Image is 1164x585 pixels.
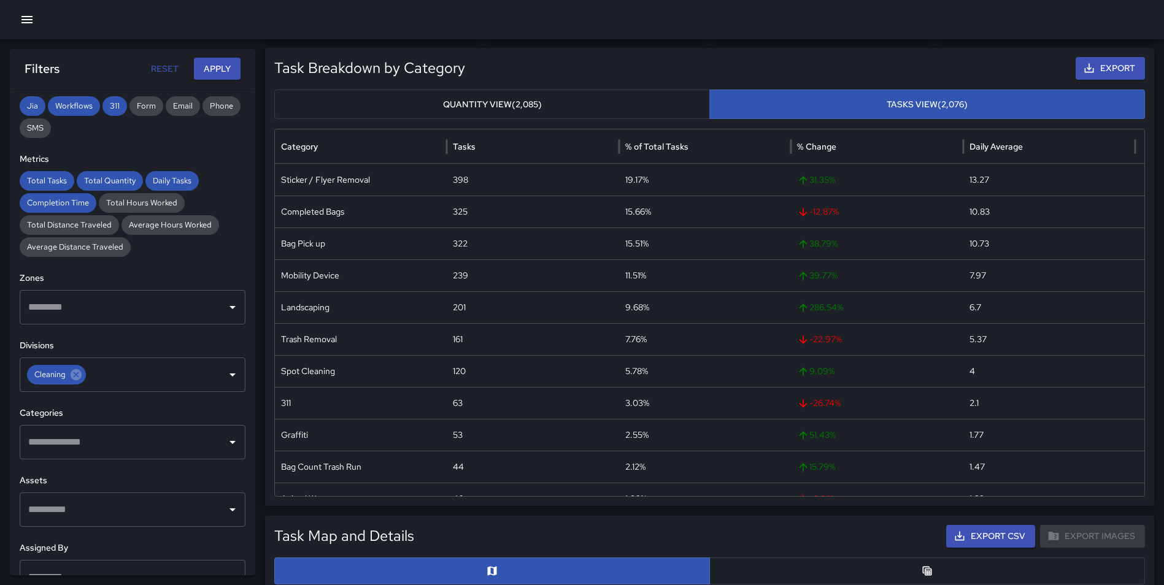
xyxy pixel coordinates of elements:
[274,58,926,78] h5: Task Breakdown by Category
[797,260,957,291] span: 39.77 %
[48,100,100,112] span: Workflows
[797,483,957,514] span: -6.98 %
[486,565,498,577] svg: Map
[447,451,619,483] div: 44
[963,387,1135,419] div: 2.1
[48,96,100,116] div: Workflows
[275,355,447,387] div: Spot Cleaning
[447,164,619,196] div: 398
[619,259,791,291] div: 11.51%
[20,215,119,235] div: Total Distance Traveled
[709,557,1145,584] button: Table
[619,164,791,196] div: 19.17%
[963,196,1135,227] div: 10.83
[275,227,447,259] div: Bag Pick up
[619,291,791,323] div: 9.68%
[447,227,619,259] div: 322
[447,259,619,291] div: 239
[275,196,447,227] div: Completed Bags
[166,96,200,116] div: Email
[224,366,241,383] button: Open
[20,237,131,257] div: Average Distance Traveled
[145,171,199,191] div: Daily Tasks
[224,299,241,316] button: Open
[77,171,143,191] div: Total Quantity
[275,164,447,196] div: Sticker / Flyer Removal
[963,451,1135,483] div: 1.47
[963,291,1135,323] div: 6.7
[274,90,710,120] button: Quantity View(2,085)
[963,355,1135,387] div: 4
[447,483,619,514] div: 40
[275,323,447,355] div: Trash Removal
[224,434,241,451] button: Open
[797,356,957,387] span: 9.09 %
[963,323,1135,355] div: 5.37
[963,483,1135,514] div: 1.33
[619,483,791,514] div: 1.93%
[619,355,791,387] div: 5.78%
[99,197,185,209] span: Total Hours Worked
[77,175,143,187] span: Total Quantity
[619,323,791,355] div: 7.76%
[453,141,476,152] div: Tasks
[20,339,245,353] h6: Divisions
[20,153,245,166] h6: Metrics
[709,90,1145,120] button: Tasks View(2,076)
[20,197,96,209] span: Completion Time
[194,58,241,80] button: Apply
[447,196,619,227] div: 325
[20,541,245,555] h6: Assigned By
[20,96,45,116] div: Jia
[275,419,447,451] div: Graffiti
[20,219,119,231] span: Total Distance Traveled
[619,387,791,419] div: 3.03%
[619,196,791,227] div: 15.66%
[145,58,184,80] button: Reset
[447,323,619,355] div: 161
[20,118,51,138] div: SMS
[619,227,791,259] div: 15.51%
[274,526,414,546] h5: Task Map and Details
[20,171,74,191] div: Total Tasks
[202,96,241,116] div: Phone
[447,291,619,323] div: 201
[20,175,74,187] span: Total Tasks
[121,219,219,231] span: Average Hours Worked
[27,365,86,384] div: Cleaning
[20,193,96,213] div: Completion Time
[1076,57,1145,80] button: Export
[921,565,933,577] svg: Table
[619,451,791,483] div: 2.12%
[25,59,60,78] h6: Filters
[797,141,836,152] div: % Change
[20,474,245,487] h6: Assets
[946,525,1035,548] button: Export CSV
[797,324,957,355] span: -22.97 %
[129,100,163,112] span: Form
[797,388,957,419] span: -26.74 %
[275,387,447,419] div: 311
[447,387,619,419] div: 63
[275,483,447,514] div: Animal Waste
[166,100,200,112] span: Email
[619,419,791,451] div: 2.55%
[281,141,318,152] div: Category
[102,96,127,116] div: 311
[27,369,73,381] span: Cleaning
[99,193,185,213] div: Total Hours Worked
[102,100,127,112] span: 311
[963,164,1135,196] div: 13.27
[202,100,241,112] span: Phone
[963,227,1135,259] div: 10.73
[963,419,1135,451] div: 1.77
[797,228,957,259] span: 38.79 %
[275,259,447,291] div: Mobility Device
[274,557,710,584] button: Map
[275,451,447,483] div: Bag Count Trash Run
[20,272,245,285] h6: Zones
[20,100,45,112] span: Jia
[797,451,957,483] span: 15.79 %
[797,164,957,196] span: 31.35 %
[224,501,241,518] button: Open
